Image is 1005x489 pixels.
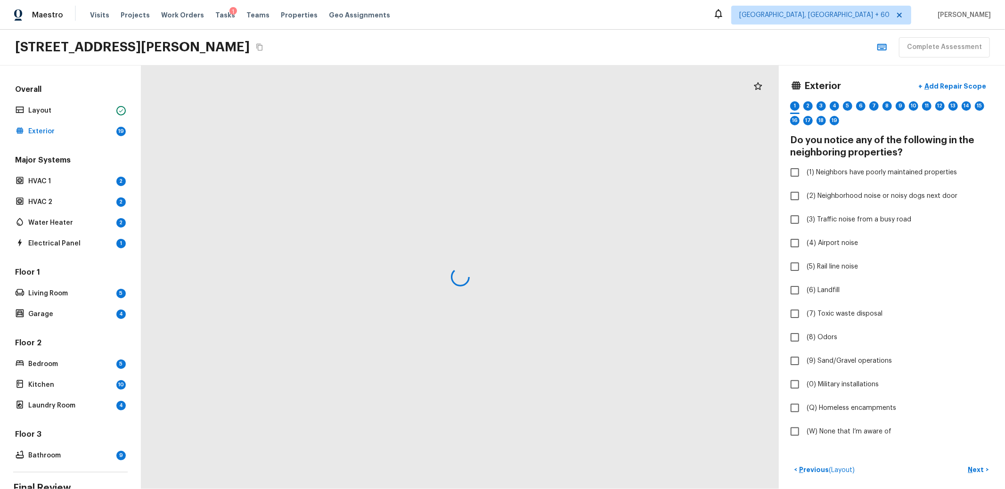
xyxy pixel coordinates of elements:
[32,10,63,20] span: Maestro
[116,401,126,410] div: 4
[948,101,958,111] div: 13
[829,467,855,473] span: ( Layout )
[817,116,826,125] div: 18
[934,10,991,20] span: [PERSON_NAME]
[28,239,113,248] p: Electrical Panel
[13,338,128,350] h5: Floor 2
[116,451,126,460] div: 9
[790,134,994,159] h4: Do you notice any of the following in the neighboring properties?
[807,380,879,389] span: (0) Military installations
[28,106,113,115] p: Layout
[817,101,826,111] div: 3
[807,191,957,201] span: (2) Neighborhood noise or noisy dogs next door
[28,401,113,410] p: Laundry Room
[856,101,866,111] div: 6
[28,289,113,298] p: Living Room
[790,116,800,125] div: 16
[896,101,905,111] div: 9
[116,380,126,390] div: 10
[281,10,318,20] span: Properties
[964,462,994,478] button: Next>
[790,462,858,478] button: <Previous(Layout)
[807,309,882,318] span: (7) Toxic waste disposal
[909,101,918,111] div: 10
[923,81,986,91] p: Add Repair Scope
[329,10,390,20] span: Geo Assignments
[28,218,113,228] p: Water Heater
[807,215,911,224] span: (3) Traffic noise from a busy road
[830,101,839,111] div: 4
[28,127,113,136] p: Exterior
[882,101,892,111] div: 8
[843,101,852,111] div: 5
[797,465,855,475] p: Previous
[246,10,270,20] span: Teams
[975,101,984,111] div: 15
[161,10,204,20] span: Work Orders
[13,84,128,97] h5: Overall
[807,333,837,342] span: (8) Odors
[116,218,126,228] div: 2
[15,39,250,56] h2: [STREET_ADDRESS][PERSON_NAME]
[869,101,879,111] div: 7
[116,310,126,319] div: 4
[253,41,266,53] button: Copy Address
[215,12,235,18] span: Tasks
[13,267,128,279] h5: Floor 1
[116,197,126,207] div: 2
[229,7,237,16] div: 1
[28,359,113,369] p: Bedroom
[116,127,126,136] div: 19
[807,168,957,177] span: (1) Neighbors have poorly maintained properties
[803,116,813,125] div: 17
[935,101,945,111] div: 12
[803,101,813,111] div: 2
[28,197,113,207] p: HVAC 2
[807,427,891,436] span: (W) None that I’m aware of
[13,155,128,167] h5: Major Systems
[807,262,858,271] span: (5) Rail line noise
[13,429,128,441] h5: Floor 3
[922,101,931,111] div: 11
[968,465,986,474] p: Next
[28,380,113,390] p: Kitchen
[962,101,971,111] div: 14
[28,451,113,460] p: Bathroom
[739,10,890,20] span: [GEOGRAPHIC_DATA], [GEOGRAPHIC_DATA] + 60
[807,403,896,413] span: (Q) Homeless encampments
[807,238,858,248] span: (4) Airport noise
[807,285,840,295] span: (6) Landfill
[807,356,892,366] span: (9) Sand/Gravel operations
[116,177,126,186] div: 2
[28,177,113,186] p: HVAC 1
[116,359,126,369] div: 5
[116,289,126,298] div: 5
[116,239,126,248] div: 1
[830,116,839,125] div: 19
[911,77,994,96] button: +Add Repair Scope
[790,101,800,111] div: 1
[28,310,113,319] p: Garage
[90,10,109,20] span: Visits
[121,10,150,20] span: Projects
[804,80,841,92] h4: Exterior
